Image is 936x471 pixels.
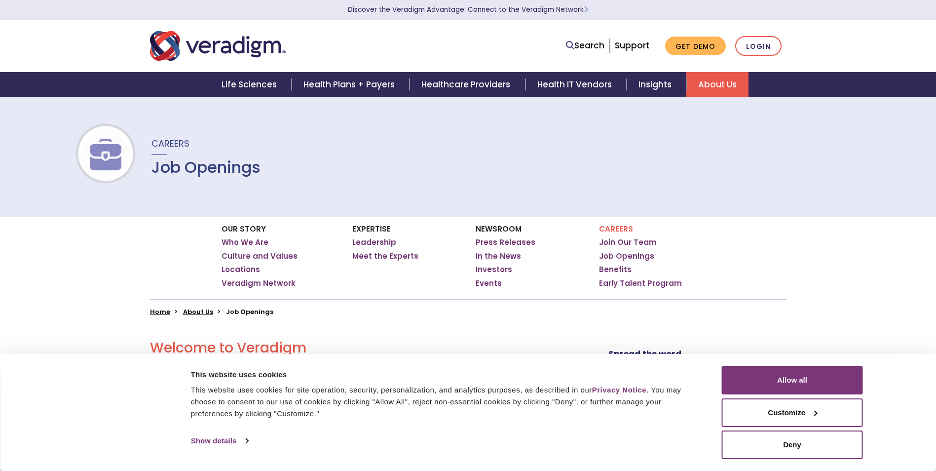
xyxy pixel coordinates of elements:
strong: Spread the word [608,348,681,360]
a: Veradigm Network [222,278,296,288]
a: Early Talent Program [599,278,682,288]
a: About Us [686,72,749,97]
a: Locations [222,265,260,275]
a: Home [150,307,170,316]
a: Job Openings [599,251,654,261]
a: Show details [191,433,248,448]
h2: Welcome to Veradigm [150,340,553,356]
a: Search [566,39,604,52]
button: Deny [722,431,863,459]
div: This website uses cookies for site operation, security, personalization, and analytics purposes, ... [191,384,700,420]
a: Who We Are [222,237,268,247]
a: Meet the Experts [352,251,418,261]
button: Allow all [722,366,863,394]
a: Leadership [352,237,396,247]
a: Healthcare Providers [410,72,525,97]
a: Privacy Notice [592,386,646,394]
button: Customize [722,398,863,427]
a: Get Demo [665,37,726,56]
a: Support [615,39,649,51]
img: Veradigm logo [150,30,286,62]
h1: Job Openings [151,158,261,177]
span: Careers [151,137,189,150]
a: Investors [476,265,512,275]
a: Discover the Veradigm Advantage: Connect to the Veradigm NetworkLearn More [348,5,588,14]
a: Join Our Team [599,237,657,247]
a: Health IT Vendors [525,72,627,97]
a: Life Sciences [210,72,292,97]
a: In the News [476,251,521,261]
span: Learn More [584,5,588,14]
a: About Us [183,307,213,316]
a: Culture and Values [222,251,298,261]
a: Events [476,278,502,288]
a: Login [735,36,782,56]
a: Benefits [599,265,632,275]
div: This website uses cookies [191,369,700,381]
a: Insights [627,72,686,97]
a: Press Releases [476,237,535,247]
a: Health Plans + Payers [292,72,410,97]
